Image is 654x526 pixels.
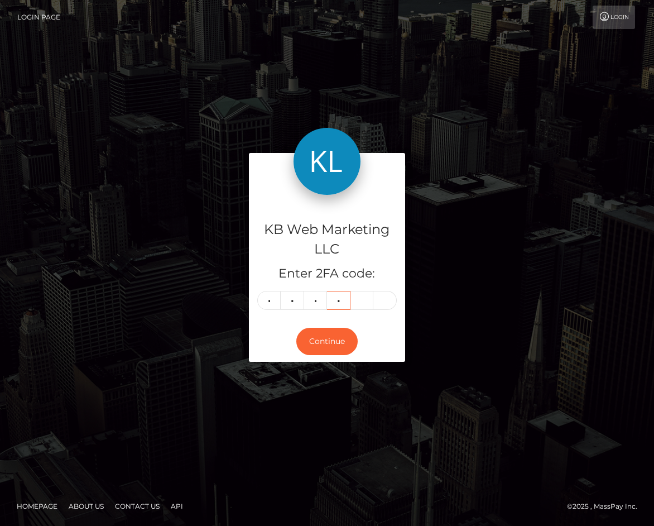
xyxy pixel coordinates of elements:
button: Continue [296,328,358,355]
div: © 2025 , MassPay Inc. [567,500,646,513]
a: API [166,498,187,515]
h4: KB Web Marketing LLC [257,220,397,259]
a: Homepage [12,498,62,515]
a: About Us [64,498,108,515]
a: Login [593,6,635,29]
img: KB Web Marketing LLC [294,128,360,195]
a: Contact Us [110,498,164,515]
a: Login Page [17,6,60,29]
h5: Enter 2FA code: [257,265,397,283]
